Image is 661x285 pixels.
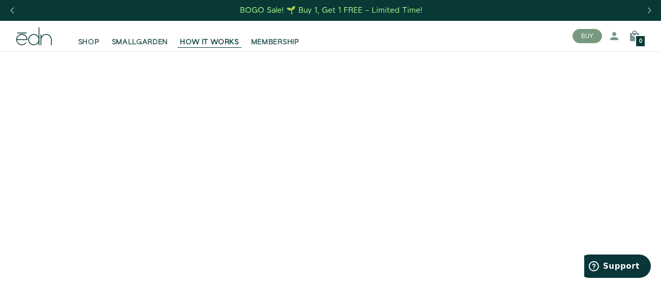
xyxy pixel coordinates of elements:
[584,255,651,280] iframe: Opens a widget where you can find more information
[639,39,642,44] span: 0
[240,5,423,16] div: BOGO Sale! 🌱 Buy 1, Get 1 FREE – Limited Time!
[239,3,424,18] a: BOGO Sale! 🌱 Buy 1, Get 1 FREE – Limited Time!
[106,25,174,47] a: SMALLGARDEN
[112,37,168,47] span: SMALLGARDEN
[251,37,299,47] span: MEMBERSHIP
[78,37,100,47] span: SHOP
[245,25,306,47] a: MEMBERSHIP
[573,29,602,43] button: BUY
[72,25,106,47] a: SHOP
[174,25,245,47] a: HOW IT WORKS
[180,37,238,47] span: HOW IT WORKS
